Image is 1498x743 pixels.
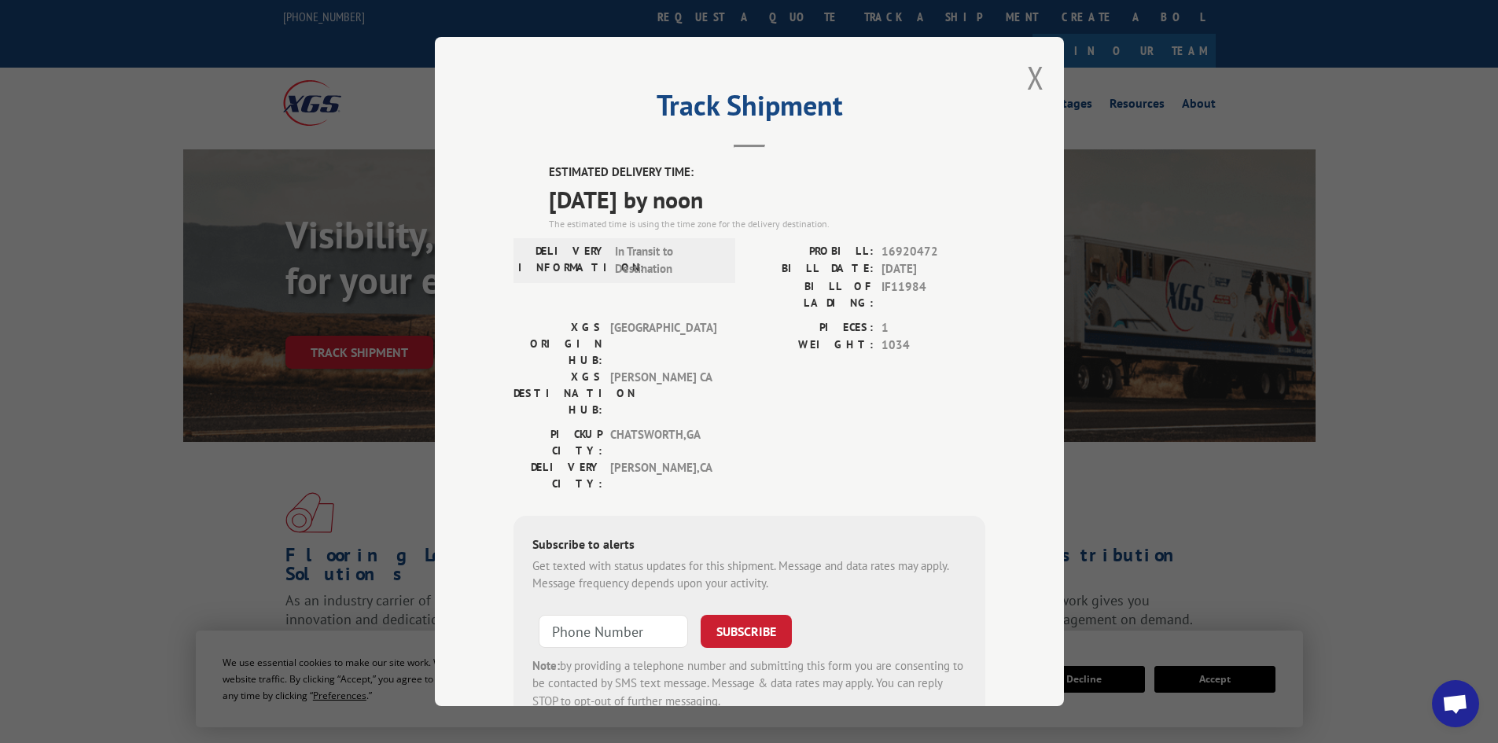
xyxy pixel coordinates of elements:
label: BILL OF LADING: [749,278,874,311]
div: Subscribe to alerts [532,535,966,557]
span: 1034 [882,337,985,355]
div: Get texted with status updates for this shipment. Message and data rates may apply. Message frequ... [532,557,966,593]
label: XGS DESTINATION HUB: [513,369,602,418]
span: CHATSWORTH , GA [610,426,716,459]
span: IF11984 [882,278,985,311]
label: PICKUP CITY: [513,426,602,459]
span: 1 [882,319,985,337]
h2: Track Shipment [513,94,985,124]
span: [GEOGRAPHIC_DATA] [610,319,716,369]
input: Phone Number [539,615,688,648]
span: [DATE] [882,260,985,278]
label: ESTIMATED DELIVERY TIME: [549,164,985,182]
label: PROBILL: [749,243,874,261]
a: Open chat [1432,680,1479,727]
div: The estimated time is using the time zone for the delivery destination. [549,217,985,231]
button: Close modal [1027,57,1044,98]
label: XGS ORIGIN HUB: [513,319,602,369]
label: WEIGHT: [749,337,874,355]
strong: Note: [532,658,560,673]
label: DELIVERY CITY: [513,459,602,492]
button: SUBSCRIBE [701,615,792,648]
span: In Transit to Destination [615,243,721,278]
label: DELIVERY INFORMATION: [518,243,607,278]
span: [PERSON_NAME] CA [610,369,716,418]
span: 16920472 [882,243,985,261]
label: PIECES: [749,319,874,337]
label: BILL DATE: [749,260,874,278]
div: by providing a telephone number and submitting this form you are consenting to be contacted by SM... [532,657,966,711]
span: [PERSON_NAME] , CA [610,459,716,492]
span: [DATE] by noon [549,182,985,217]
